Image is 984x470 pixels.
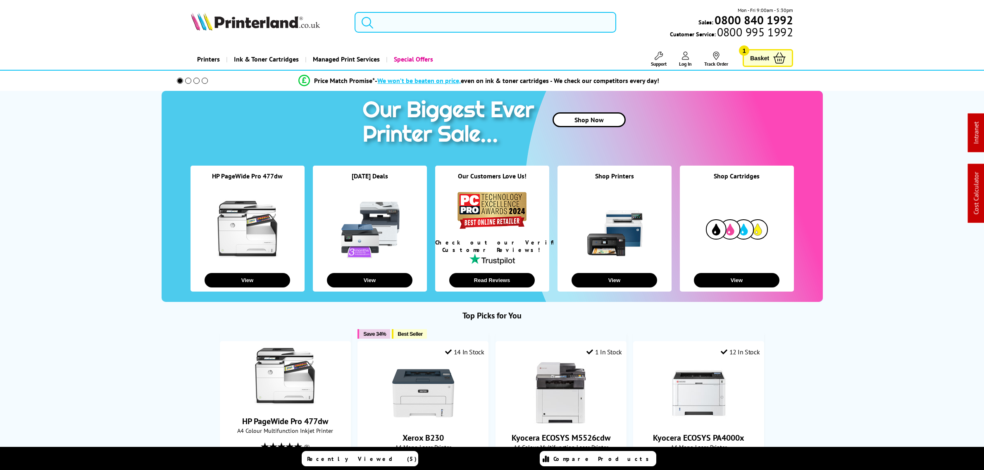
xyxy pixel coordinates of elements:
span: A4 Colour Multifunction Laser Printer [500,443,622,451]
div: Our Customers Love Us! [435,172,549,190]
span: A4 Colour Multifunction Inkjet Printer [224,427,346,434]
a: Cost Calculator [972,172,980,215]
button: View [694,273,779,287]
a: Shop Now [553,112,626,127]
a: Kyocera ECOSYS PA4000x [668,418,730,426]
img: Kyocera ECOSYS PA4000x [668,362,730,424]
div: Shop Printers [558,172,672,190]
a: Kyocera ECOSYS M5526cdw [530,418,592,426]
a: 0800 840 1992 [713,16,793,24]
div: [DATE] Deals [313,172,427,190]
a: Basket 1 [743,49,793,67]
span: Customer Service: [670,28,793,38]
span: A4 Mono Laser Printer [362,443,484,451]
a: Intranet [972,122,980,144]
a: Xerox B230 [403,432,444,443]
img: HP PageWide Pro 477dw [254,346,316,408]
span: (9) [304,439,310,454]
div: Shop Cartridges [680,172,794,190]
div: 14 In Stock [445,348,484,356]
button: View [327,273,412,287]
a: Printerland Logo [191,12,344,32]
span: Ink & Toner Cartridges [234,49,299,70]
a: HP PageWide Pro 477dw [242,416,328,427]
span: Support [651,61,667,67]
img: Printerland Logo [191,12,320,31]
img: Kyocera ECOSYS M5526cdw [530,362,592,424]
img: printer sale [358,91,543,156]
a: HP PageWide Pro 477dw [254,401,316,409]
a: Special Offers [386,49,439,70]
span: 0800 995 1992 [716,28,793,36]
span: 1 [739,45,749,56]
button: View [572,273,657,287]
span: Recently Viewed (5) [307,455,417,463]
span: Sales: [698,18,713,26]
a: Support [651,52,667,67]
span: Best Seller [398,331,423,337]
a: Ink & Toner Cartridges [226,49,305,70]
a: Log In [679,52,692,67]
span: Compare Products [553,455,653,463]
span: A4 Mono Laser Printer [638,443,760,451]
span: Save 34% [363,331,386,337]
b: 0800 840 1992 [715,12,793,28]
a: Recently Viewed (5) [302,451,418,466]
li: modal_Promise [166,74,793,88]
a: Track Order [704,52,728,67]
button: Save 34% [357,329,390,339]
span: Mon - Fri 9:00am - 5:30pm [738,6,793,14]
a: HP PageWide Pro 477dw [212,172,283,180]
span: Log In [679,61,692,67]
span: We won’t be beaten on price, [377,76,461,85]
button: View [205,273,290,287]
span: Price Match Promise* [314,76,375,85]
a: Managed Print Services [305,49,386,70]
img: Xerox B230 [392,362,454,424]
button: Read Reviews [449,273,535,287]
span: Basket [750,52,769,64]
div: 1 In Stock [586,348,622,356]
a: Printers [191,49,226,70]
div: 12 In Stock [721,348,760,356]
div: Check out our Verified Customer Reviews! [435,239,549,254]
button: Best Seller [392,329,427,339]
a: Kyocera ECOSYS M5526cdw [512,432,610,443]
a: Compare Products [540,451,656,466]
div: - even on ink & toner cartridges - We check our competitors every day! [375,76,659,85]
a: Kyocera ECOSYS PA4000x [653,432,744,443]
a: Xerox B230 [392,418,454,426]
